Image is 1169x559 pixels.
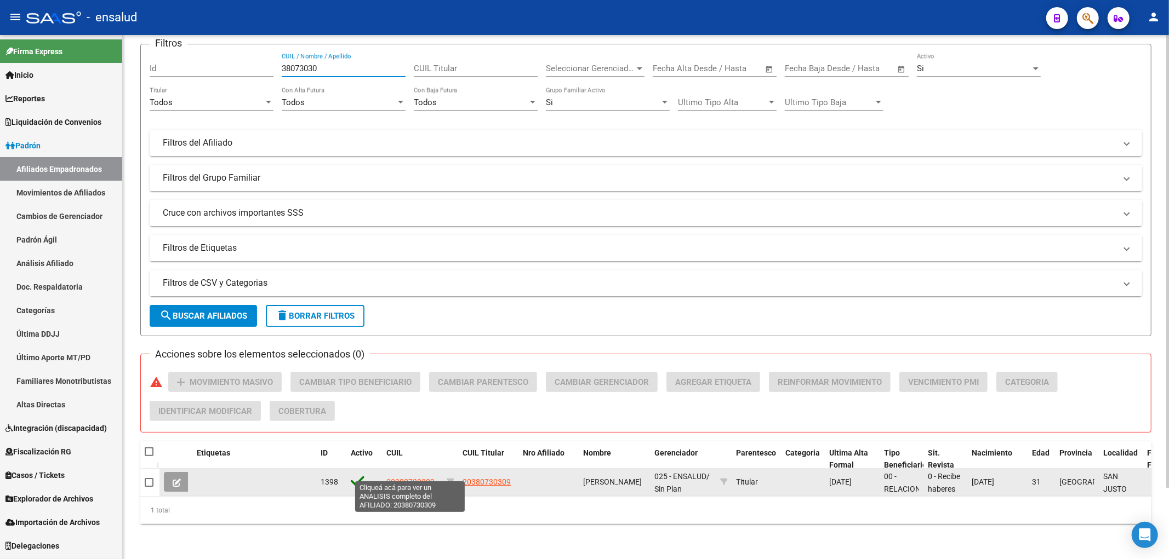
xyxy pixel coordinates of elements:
[174,376,187,389] mat-icon: add
[1005,377,1049,387] span: Categoria
[190,377,273,387] span: Movimiento Masivo
[158,406,252,416] span: Identificar Modificar
[1099,441,1143,477] datatable-header-cell: Localidad
[666,372,760,392] button: Agregar Etiqueta
[150,305,257,327] button: Buscar Afiliados
[778,377,882,387] span: Reinformar Movimiento
[270,401,335,421] button: Cobertura
[579,441,650,477] datatable-header-cell: Nombre
[546,372,658,392] button: Cambiar Gerenciador
[972,477,994,486] span: [DATE]
[829,476,875,488] div: [DATE]
[5,69,33,81] span: Inicio
[438,377,528,387] span: Cambiar Parentesco
[382,441,442,477] datatable-header-cell: CUIL
[150,200,1142,226] mat-expansion-panel-header: Cruce con archivos importantes SSS
[150,270,1142,296] mat-expansion-panel-header: Filtros de CSV y Categorias
[150,376,163,389] mat-icon: warning
[1132,522,1158,548] div: Open Intercom Messenger
[1147,10,1160,24] mat-icon: person
[168,372,282,392] button: Movimiento Masivo
[429,372,537,392] button: Cambiar Parentesco
[654,472,706,481] span: 025 - ENSALUD
[1032,448,1050,457] span: Edad
[899,372,988,392] button: Vencimiento PMI
[769,372,891,392] button: Reinformar Movimiento
[829,448,868,470] span: Ultima Alta Formal
[414,97,437,107] span: Todos
[150,97,173,107] span: Todos
[266,305,364,327] button: Borrar Filtros
[150,347,370,362] h3: Acciones sobre los elementos seleccionados (0)
[785,448,820,457] span: Categoria
[463,448,504,457] span: CUIL Titular
[972,448,1012,457] span: Nacimiento
[825,441,880,477] datatable-header-cell: Ultima Alta Formal
[299,377,412,387] span: Cambiar Tipo Beneficiario
[928,448,954,470] span: Sit. Revista
[546,64,635,73] span: Seleccionar Gerenciador
[5,493,93,505] span: Explorador de Archivos
[908,377,979,387] span: Vencimiento PMI
[163,242,1116,254] mat-panel-title: Filtros de Etiquetas
[276,309,289,322] mat-icon: delete
[351,448,373,457] span: Activo
[583,448,611,457] span: Nombre
[653,64,697,73] input: Fecha inicio
[5,516,100,528] span: Importación de Archivos
[163,137,1116,149] mat-panel-title: Filtros del Afiliado
[678,97,767,107] span: Ultimo Tipo Alta
[386,477,435,486] span: 20380730309
[5,140,41,152] span: Padrón
[996,372,1058,392] button: Categoria
[1103,448,1138,457] span: Localidad
[654,448,698,457] span: Gerenciador
[197,448,230,457] span: Etiquetas
[5,469,65,481] span: Casos / Tickets
[884,472,935,518] span: 00 - RELACION DE DEPENDENCIA
[736,448,776,457] span: Parentesco
[159,311,247,321] span: Buscar Afiliados
[1028,441,1055,477] datatable-header-cell: Edad
[9,10,22,24] mat-icon: menu
[1103,472,1127,493] span: SAN JUSTO
[346,441,382,477] datatable-header-cell: Activo
[763,63,776,76] button: Open calendar
[163,207,1116,219] mat-panel-title: Cruce con archivos importantes SSS
[5,540,59,552] span: Delegaciones
[583,477,642,486] span: [PERSON_NAME]
[150,165,1142,191] mat-expansion-panel-header: Filtros del Grupo Familiar
[5,116,101,128] span: Liquidación de Convenios
[1059,477,1133,486] span: [GEOGRAPHIC_DATA]
[896,63,908,76] button: Open calendar
[5,93,45,105] span: Reportes
[785,97,874,107] span: Ultimo Tipo Baja
[159,309,173,322] mat-icon: search
[278,406,326,416] span: Cobertura
[518,441,579,477] datatable-header-cell: Nro Afiliado
[163,172,1116,184] mat-panel-title: Filtros del Grupo Familiar
[736,477,758,486] span: Titular
[150,401,261,421] button: Identificar Modificar
[1032,477,1041,486] span: 31
[386,448,403,457] span: CUIL
[917,64,924,73] span: Si
[781,441,825,477] datatable-header-cell: Categoria
[523,448,564,457] span: Nro Afiliado
[276,311,355,321] span: Borrar Filtros
[5,446,71,458] span: Fiscalización RG
[675,377,751,387] span: Agregar Etiqueta
[1059,448,1092,457] span: Provincia
[282,97,305,107] span: Todos
[463,477,511,486] span: 20380730309
[290,372,420,392] button: Cambiar Tipo Beneficiario
[5,45,62,57] span: Firma Express
[1055,441,1099,477] datatable-header-cell: Provincia
[5,422,107,434] span: Integración (discapacidad)
[163,277,1116,289] mat-panel-title: Filtros de CSV y Categorias
[192,441,316,477] datatable-header-cell: Etiquetas
[785,64,829,73] input: Fecha inicio
[923,441,967,477] datatable-header-cell: Sit. Revista
[458,441,518,477] datatable-header-cell: CUIL Titular
[650,441,716,477] datatable-header-cell: Gerenciador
